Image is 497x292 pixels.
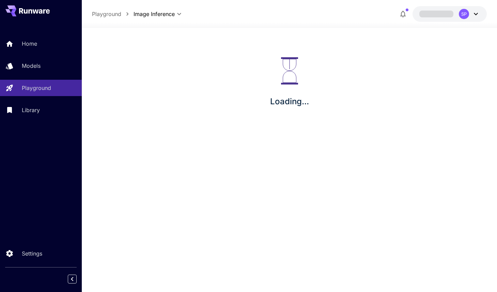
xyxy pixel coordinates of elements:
a: Playground [92,10,121,18]
div: SP [459,9,469,19]
div: Collapse sidebar [73,273,82,285]
p: Models [22,62,41,70]
nav: breadcrumb [92,10,134,18]
p: Library [22,106,40,114]
span: Image Inference [134,10,175,18]
p: Loading... [270,95,309,108]
p: Settings [22,249,42,258]
p: Home [22,40,37,48]
button: SP [413,6,487,22]
button: Collapse sidebar [68,275,77,283]
p: Playground [22,84,51,92]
